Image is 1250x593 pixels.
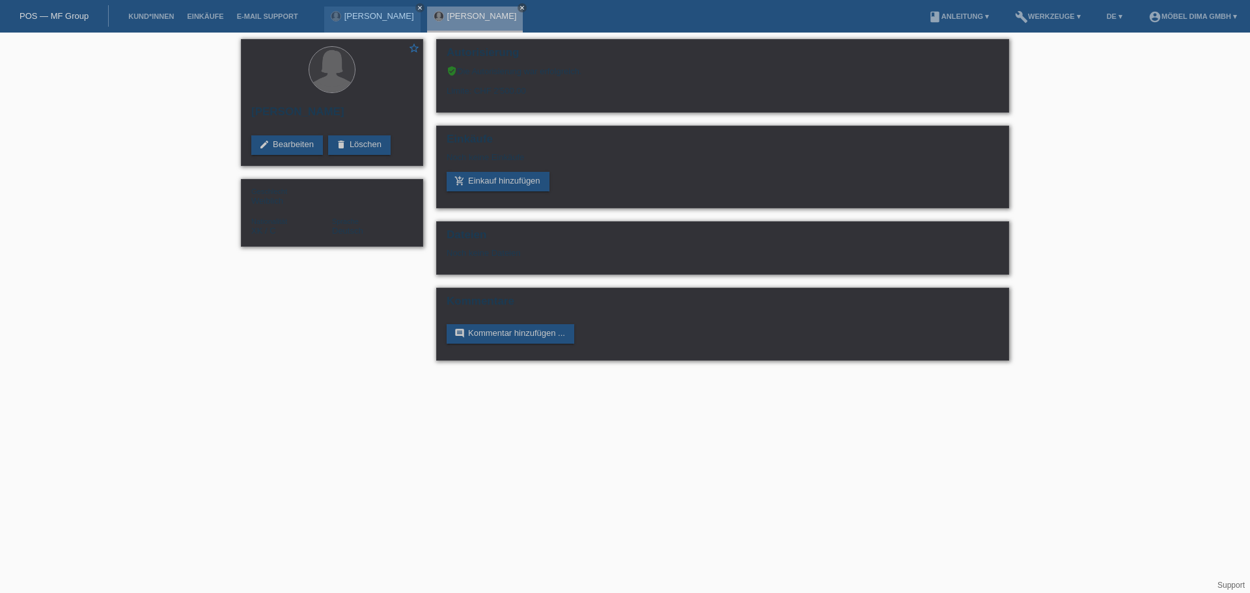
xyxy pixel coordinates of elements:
[251,186,332,206] div: Weiblich
[928,10,941,23] i: book
[447,324,574,344] a: commentKommentar hinzufügen ...
[447,66,457,76] i: verified_user
[408,42,420,54] i: star_border
[447,248,844,258] div: Noch keine Dateien
[447,76,999,96] div: Limite: CHF 2'500.00
[336,139,346,150] i: delete
[332,217,359,225] span: Sprache
[259,139,270,150] i: edit
[417,5,423,11] i: close
[518,3,527,12] a: close
[447,133,999,152] h2: Einkäufe
[328,135,391,155] a: deleteLöschen
[454,176,465,186] i: add_shopping_cart
[447,172,549,191] a: add_shopping_cartEinkauf hinzufügen
[447,66,999,76] div: Die Autorisierung war erfolgreich.
[251,226,276,236] span: Kosovo / C / 11.12.2009
[447,295,999,314] h2: Kommentare
[20,11,89,21] a: POS — MF Group
[344,11,414,21] a: [PERSON_NAME]
[415,3,424,12] a: close
[1008,12,1087,20] a: buildWerkzeuge ▾
[180,12,230,20] a: Einkäufe
[519,5,525,11] i: close
[251,217,287,225] span: Nationalität
[447,152,999,172] div: Noch keine Einkäufe
[251,187,287,195] span: Geschlecht
[1217,581,1245,590] a: Support
[447,11,517,21] a: [PERSON_NAME]
[447,46,999,66] h2: Autorisierung
[408,42,420,56] a: star_border
[332,226,363,236] span: Deutsch
[1015,10,1028,23] i: build
[230,12,305,20] a: E-Mail Support
[922,12,995,20] a: bookAnleitung ▾
[251,135,323,155] a: editBearbeiten
[1148,10,1161,23] i: account_circle
[447,228,999,248] h2: Dateien
[251,105,413,125] h2: [PERSON_NAME]
[1142,12,1243,20] a: account_circleMöbel DIMA GmbH ▾
[122,12,180,20] a: Kund*innen
[1100,12,1129,20] a: DE ▾
[454,328,465,338] i: comment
